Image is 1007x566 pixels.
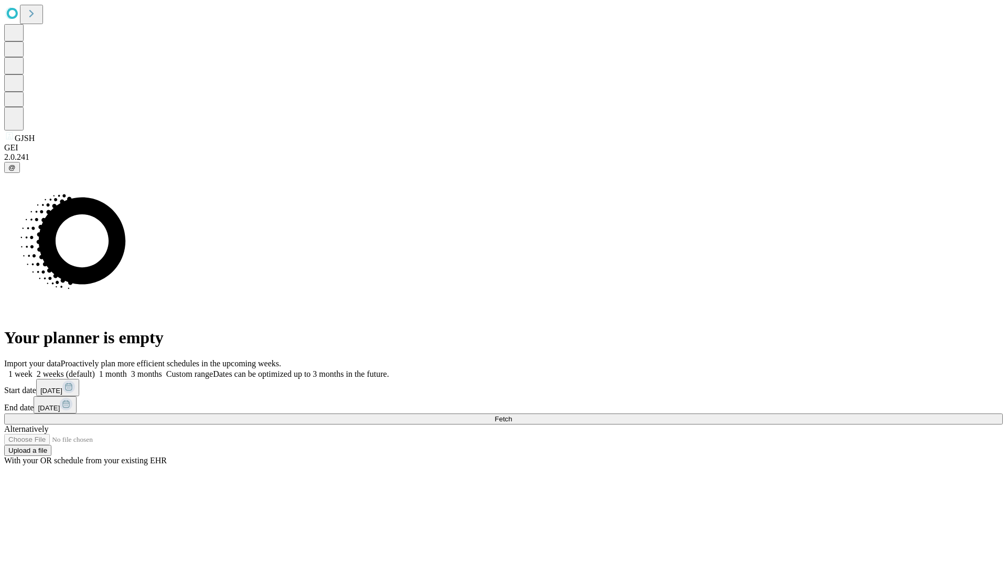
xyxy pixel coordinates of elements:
span: @ [8,164,16,171]
div: End date [4,396,1003,413]
span: 1 week [8,369,33,378]
span: 2 weeks (default) [37,369,95,378]
span: [DATE] [38,404,60,412]
span: Alternatively [4,424,48,433]
h1: Your planner is empty [4,328,1003,347]
span: [DATE] [40,387,62,395]
span: 1 month [99,369,127,378]
span: Import your data [4,359,61,368]
div: Start date [4,379,1003,396]
button: [DATE] [36,379,79,396]
span: Proactively plan more efficient schedules in the upcoming weeks. [61,359,281,368]
span: With your OR schedule from your existing EHR [4,456,167,465]
button: Fetch [4,413,1003,424]
span: GJSH [15,134,35,143]
span: Custom range [166,369,213,378]
button: [DATE] [34,396,77,413]
div: GEI [4,143,1003,153]
span: Dates can be optimized up to 3 months in the future. [213,369,389,378]
div: 2.0.241 [4,153,1003,162]
span: Fetch [495,415,512,423]
span: 3 months [131,369,162,378]
button: @ [4,162,20,173]
button: Upload a file [4,445,51,456]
